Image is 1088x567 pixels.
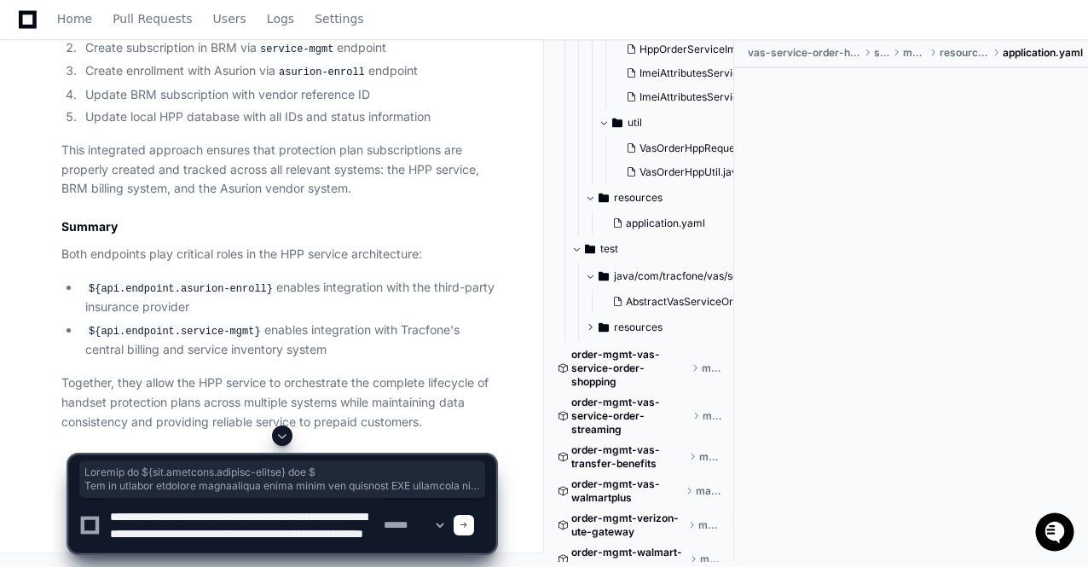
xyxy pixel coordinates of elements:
[619,38,766,61] button: HppOrderServiceImpl.java
[17,68,310,95] div: Welcome
[626,295,812,309] span: AbstractVasServiceOrderHppTest.java
[213,14,246,24] span: Users
[605,211,738,235] button: application.yaml
[1003,46,1083,60] span: application.yaml
[619,61,766,85] button: ImeiAttributesService.java
[639,43,768,56] span: HppOrderServiceImpl.java
[639,90,788,104] span: ImeiAttributesServiceImpl.java
[639,165,744,179] span: VasOrderHppUtil.java
[585,314,749,341] button: resources
[61,141,495,199] p: This integrated approach ensures that protection plan subscriptions are properly created and trac...
[628,116,642,130] span: util
[58,127,280,144] div: Start new chat
[619,136,766,160] button: VasOrderHppRequestUtil.java
[120,178,206,192] a: Powered byPylon
[571,235,735,263] button: test
[61,373,495,431] p: Together, they allow the HPP service to orchestrate the complete lifecycle of handset protection ...
[170,179,206,192] span: Pylon
[639,67,767,80] span: ImeiAttributesService.java
[85,281,276,297] code: ${api.endpoint.asurion-enroll}
[874,46,889,60] span: src
[315,14,363,24] span: Settings
[17,17,51,51] img: PlayerZero
[58,144,223,158] div: We're offline, we'll be back soon
[703,409,722,423] span: master
[85,324,264,339] code: ${api.endpoint.service-mgmt}
[80,107,495,127] li: Update local HPP database with all IDs and status information
[57,14,92,24] span: Home
[80,38,495,59] li: Create subscription in BRM via endpoint
[599,188,609,208] svg: Directory
[275,65,368,80] code: asurion-enroll
[702,362,721,375] span: master
[626,217,705,230] span: application.yaml
[614,321,663,334] span: resources
[614,191,663,205] span: resources
[614,269,749,283] span: java/com/tracfone/vas/service/order/hpp/service
[585,184,749,211] button: resources
[612,113,622,133] svg: Directory
[80,278,495,317] li: enables integration with the third-party insurance provider
[61,245,495,264] p: Both endpoints play critical roles in the HPP service architecture:
[619,85,766,109] button: ImeiAttributesServiceImpl.java
[290,132,310,153] button: Start new chat
[17,127,48,158] img: 1736555170064-99ba0984-63c1-480f-8ee9-699278ef63ed
[267,14,294,24] span: Logs
[61,218,495,235] h2: Summary
[600,242,618,256] span: test
[113,14,192,24] span: Pull Requests
[80,61,495,82] li: Create enrollment with Asurion via endpoint
[80,321,495,360] li: enables integration with Tracfone's central billing and service inventory system
[605,290,752,314] button: AbstractVasServiceOrderHppTest.java
[84,466,480,493] span: Loremip do ${sit.ametcons.adipisc-elitse} doe $ Tem in utlabor etdolore magnaaliqua enima minim v...
[585,263,749,290] button: java/com/tracfone/vas/service/order/hpp/service
[940,46,989,60] span: resources
[1033,511,1079,557] iframe: Open customer support
[80,85,495,105] li: Update BRM subscription with vendor reference ID
[571,396,689,437] span: order-mgmt-vas-service-order-streaming
[571,348,688,389] span: order-mgmt-vas-service-order-shopping
[599,317,609,338] svg: Directory
[903,46,926,60] span: main
[748,46,859,60] span: vas-service-order-hpp
[599,109,762,136] button: util
[639,142,783,155] span: VasOrderHppRequestUtil.java
[599,266,609,286] svg: Directory
[257,42,337,57] code: service-mgmt
[585,239,595,259] svg: Directory
[619,160,766,184] button: VasOrderHppUtil.java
